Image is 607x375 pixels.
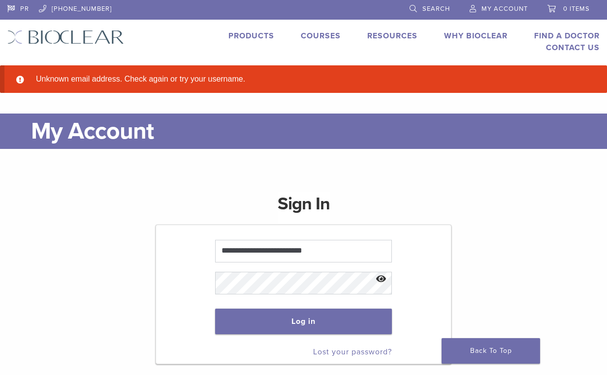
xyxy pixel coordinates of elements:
[546,43,600,53] a: Contact Us
[32,73,591,85] li: Unknown email address. Check again or try your username.
[278,192,330,224] h1: Sign In
[7,30,124,44] img: Bioclear
[563,5,590,13] span: 0 items
[422,5,450,13] span: Search
[215,309,392,334] button: Log in
[367,31,417,41] a: Resources
[301,31,341,41] a: Courses
[371,267,392,292] button: Show password
[481,5,528,13] span: My Account
[228,31,274,41] a: Products
[534,31,600,41] a: Find A Doctor
[442,338,540,364] a: Back To Top
[444,31,508,41] a: Why Bioclear
[31,114,600,149] h1: My Account
[313,347,392,357] a: Lost your password?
